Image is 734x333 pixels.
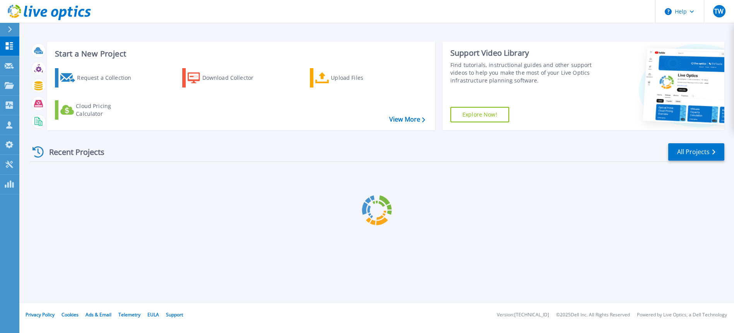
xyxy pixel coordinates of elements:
a: Ads & Email [86,311,111,318]
div: Upload Files [331,70,393,86]
a: Telemetry [118,311,140,318]
a: All Projects [668,143,724,161]
div: Request a Collection [77,70,139,86]
a: Explore Now! [450,107,509,122]
a: Privacy Policy [26,311,55,318]
li: Version: [TECHNICAL_ID] [497,312,549,318]
a: Upload Files [310,68,396,88]
a: View More [389,116,425,123]
a: Download Collector [182,68,269,88]
div: Download Collector [202,70,264,86]
span: TW [714,8,724,14]
a: Request a Collection [55,68,141,88]
a: Cookies [62,311,79,318]
a: Cloud Pricing Calculator [55,100,141,120]
h3: Start a New Project [55,50,425,58]
li: © 2025 Dell Inc. All Rights Reserved [556,312,630,318]
li: Powered by Live Optics, a Dell Technology [637,312,727,318]
div: Cloud Pricing Calculator [76,102,138,118]
div: Support Video Library [450,48,594,58]
a: EULA [147,311,159,318]
div: Find tutorials, instructional guides and other support videos to help you make the most of your L... [450,61,594,84]
div: Recent Projects [30,142,115,161]
a: Support [166,311,183,318]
